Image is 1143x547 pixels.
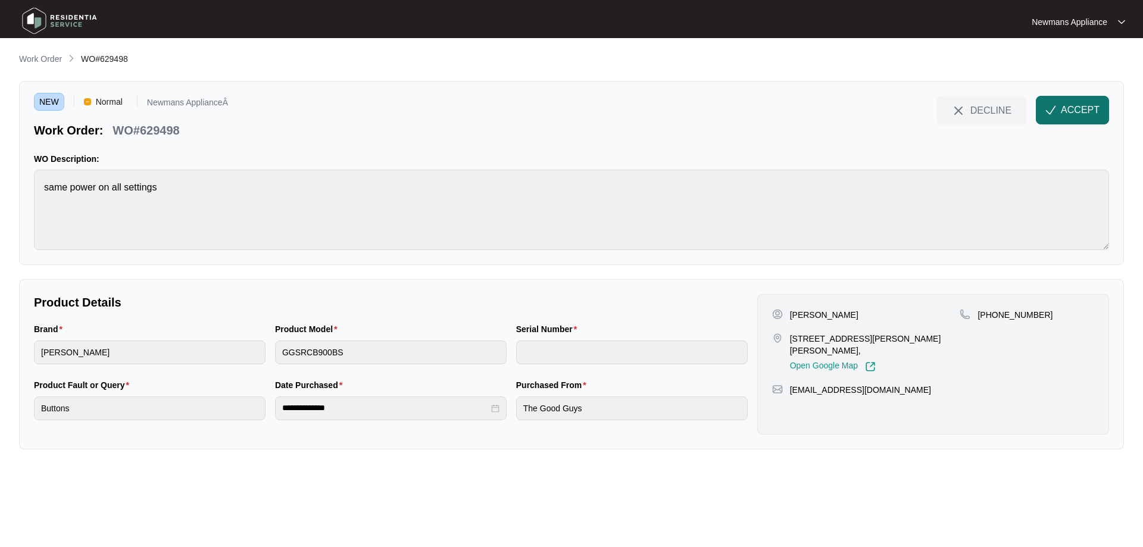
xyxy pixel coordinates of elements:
[34,153,1109,165] p: WO Description:
[790,384,931,396] p: [EMAIL_ADDRESS][DOMAIN_NAME]
[147,98,228,111] p: Newmans ApplianceÂ
[34,323,67,335] label: Brand
[18,3,101,39] img: residentia service logo
[81,54,128,64] span: WO#629498
[34,93,64,111] span: NEW
[91,93,127,111] span: Normal
[34,340,266,364] input: Brand
[970,104,1011,117] span: DECLINE
[790,309,858,321] p: [PERSON_NAME]
[516,323,582,335] label: Serial Number
[275,379,347,391] label: Date Purchased
[1118,19,1125,25] img: dropdown arrow
[84,98,91,105] img: Vercel Logo
[516,379,591,391] label: Purchased From
[1036,96,1109,124] button: check-IconACCEPT
[516,340,748,364] input: Serial Number
[772,333,783,343] img: map-pin
[19,53,62,65] p: Work Order
[516,396,748,420] input: Purchased From
[1061,103,1100,117] span: ACCEPT
[17,53,64,66] a: Work Order
[790,361,876,372] a: Open Google Map
[772,384,783,395] img: map-pin
[951,104,966,118] img: close-Icon
[34,170,1109,250] textarea: same power on all settings
[67,54,76,63] img: chevron-right
[275,323,342,335] label: Product Model
[1032,16,1107,28] p: Newmans Appliance
[34,396,266,420] input: Product Fault or Query
[1045,105,1056,115] img: check-Icon
[865,361,876,372] img: Link-External
[282,402,489,414] input: Date Purchased
[113,122,179,139] p: WO#629498
[34,294,748,311] p: Product Details
[960,309,970,320] img: map-pin
[34,379,134,391] label: Product Fault or Query
[772,309,783,320] img: user-pin
[34,122,103,139] p: Work Order:
[790,333,960,357] p: [STREET_ADDRESS][PERSON_NAME][PERSON_NAME],
[978,309,1053,321] p: [PHONE_NUMBER]
[275,340,507,364] input: Product Model
[936,96,1026,124] button: close-IconDECLINE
